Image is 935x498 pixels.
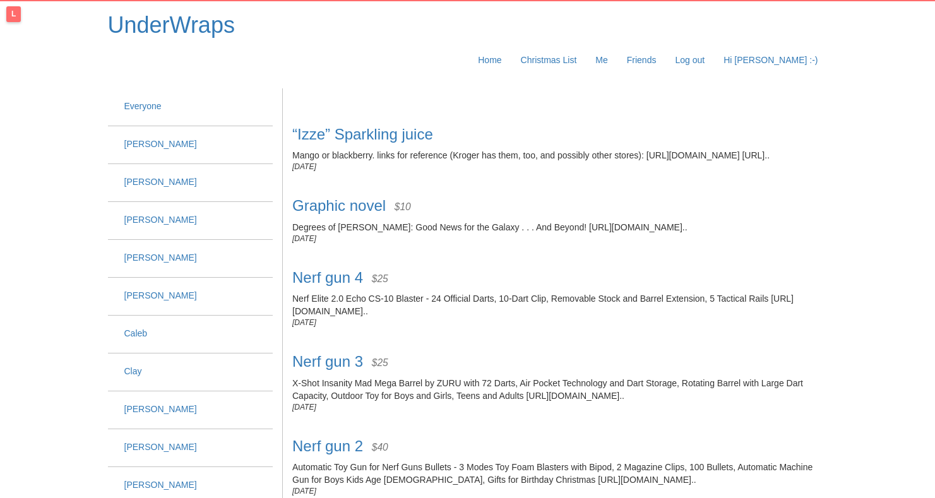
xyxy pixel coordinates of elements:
a: [PERSON_NAME] [108,240,273,278]
span: [PERSON_NAME] [124,290,197,300]
a: “Izze” Sparkling juice [292,126,828,143]
a: [PERSON_NAME] [108,202,273,240]
a: [PERSON_NAME] [108,278,273,316]
a: Nerf gun 4 $25 [292,270,828,286]
a: Home [468,44,511,76]
span: [PERSON_NAME] [124,177,197,187]
a: [PERSON_NAME] [108,391,273,429]
small: $25 [372,353,388,368]
div: [DATE] [292,162,828,172]
span: [PERSON_NAME] [124,252,197,263]
span: Everyone [124,101,162,111]
div: [DATE] [292,234,828,244]
div: Local Development Environment [6,6,21,22]
small: $10 [395,198,411,212]
span: [PERSON_NAME] [124,442,197,452]
div: [DATE] [292,317,828,328]
small: $40 [372,438,388,453]
span: Clay [124,366,142,376]
div: [DATE] [292,402,828,413]
span: [PERSON_NAME] [124,139,197,149]
a: Caleb [108,316,273,353]
span: “Izze” Sparkling juice [292,126,433,143]
div: [DATE] [292,486,828,497]
span: [PERSON_NAME] [124,215,197,225]
a: [PERSON_NAME] [108,126,273,164]
span: Caleb [124,328,148,338]
a: Nerf gun 2 $40 [292,438,828,454]
div: Degrees of [PERSON_NAME]: Good News for the Galaxy . . . And Beyond! [URL][DOMAIN_NAME].. [292,221,828,234]
a: Clay [108,353,273,391]
a: Friends [617,44,666,76]
a: UnderWraps [108,12,235,38]
a: Graphic novel $10 [292,198,828,214]
div: Automatic Toy Gun for Nerf Guns Bullets - 3 Modes Toy Foam Blasters with Bipod, 2 Magazine Clips,... [292,461,828,486]
a: [PERSON_NAME] [108,164,273,202]
span: Nerf gun 4 [292,269,363,286]
span: [PERSON_NAME] [124,404,197,414]
a: Log out [665,44,714,76]
a: Christmas List [511,44,587,76]
a: Everyone [108,88,273,126]
div: X-Shot Insanity Mad Mega Barrel by ZURU with 72 Darts, Air Pocket Technology and Dart Storage, Ro... [292,377,828,402]
a: [PERSON_NAME] [108,429,273,467]
div: Nerf Elite 2.0 Echo CS-10 Blaster - 24 Official Darts, 10-Dart Clip, Removable Stock and Barrel E... [292,292,828,317]
a: Nerf gun 3 $25 [292,353,828,370]
span: Graphic novel [292,197,386,214]
span: Nerf gun 3 [292,353,363,370]
a: Hi [PERSON_NAME] :-) [714,44,827,76]
div: Mango or blackberry. links for reference (Kroger has them, too, and possibly other stores): [URL]... [292,149,828,162]
span: Nerf gun 2 [292,437,363,454]
small: $25 [372,270,388,284]
span: [PERSON_NAME] [124,480,197,490]
a: Me [586,44,617,76]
